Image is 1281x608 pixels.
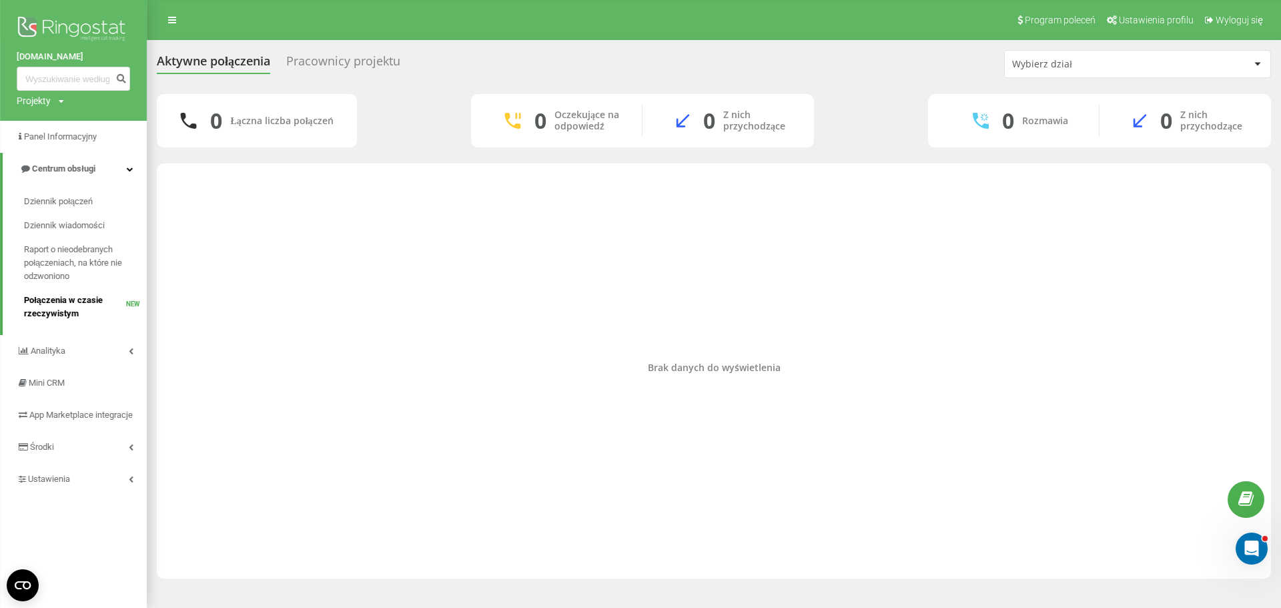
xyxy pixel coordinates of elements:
span: App Marketplace integracje [29,410,133,420]
span: Raport o nieodebranych połączeniach, na które nie odzwoniono [24,243,140,283]
div: Pracownicy projektu [286,54,400,75]
div: Oczekujące na odpowiedź [554,109,622,132]
span: Środki [30,442,54,452]
div: Łączna liczba połączeń [230,115,333,127]
a: Raport o nieodebranych połączeniach, na które nie odzwoniono [24,238,147,288]
span: Analityka [31,346,65,356]
span: Ustawienia profilu [1119,15,1194,25]
span: Centrum obsługi [32,164,95,174]
div: Aktywne połączenia [157,54,270,75]
div: 0 [210,108,222,133]
span: Panel Informacyjny [24,131,97,141]
input: Wyszukiwanie według numeru [17,67,130,91]
span: Połączenia w czasie rzeczywistym [24,294,126,320]
span: Wyloguj się [1216,15,1263,25]
span: Mini CRM [29,378,65,388]
a: Połączenia w czasie rzeczywistymNEW [24,288,147,326]
a: [DOMAIN_NAME] [17,50,130,63]
span: Dziennik wiadomości [24,219,105,232]
div: 0 [534,108,546,133]
button: Open CMP widget [7,569,39,601]
iframe: Intercom live chat [1236,533,1268,565]
div: Wybierz dział [1012,59,1172,70]
span: Ustawienia [28,474,70,484]
a: Centrum obsługi [3,153,147,185]
div: Projekty [17,94,51,107]
a: Dziennik wiadomości [24,214,147,238]
a: Dziennik połączeń [24,190,147,214]
div: Z nich przychodzące [723,109,794,132]
span: Dziennik połączeń [24,195,93,208]
div: Z nich przychodzące [1180,109,1251,132]
div: Rozmawia [1022,115,1068,127]
span: Program poleceń [1025,15,1096,25]
div: Brak danych do wyświetlenia [167,362,1260,374]
img: Ringostat logo [17,13,130,47]
div: 0 [1160,108,1172,133]
div: 0 [1002,108,1014,133]
div: 0 [703,108,715,133]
